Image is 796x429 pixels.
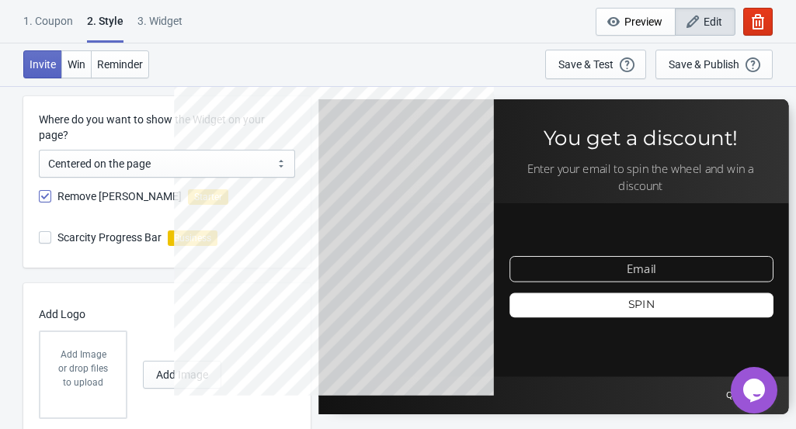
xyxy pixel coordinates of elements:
button: Invite [23,50,62,78]
button: Reminder [91,50,149,78]
span: Reminder [97,58,143,71]
button: Add Image [143,361,221,389]
span: Add Image [156,368,208,381]
span: Remove [PERSON_NAME] [57,189,182,204]
span: Invite [30,58,56,71]
span: Edit [704,16,722,28]
p: Add Logo [39,306,287,323]
span: Scarcity Progress Bar [57,230,162,245]
i: Business [168,230,217,246]
div: Save & Test [558,58,614,71]
button: Save & Test [545,50,646,79]
div: 3. Widget [137,13,182,40]
button: Edit [675,8,735,36]
span: Win [68,58,85,71]
div: 1. Coupon [23,13,73,40]
iframe: chat widget [731,367,780,413]
div: 2 . Style [87,13,123,43]
span: Preview [624,16,662,28]
button: Win [61,50,92,78]
p: Add Image [56,348,110,362]
button: Save & Publish [655,50,773,79]
label: Where do you want to show the Widget on your page? [39,112,295,143]
button: Preview [596,8,676,36]
div: Save & Publish [669,58,739,71]
div: or drop files to upload [56,362,110,389]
